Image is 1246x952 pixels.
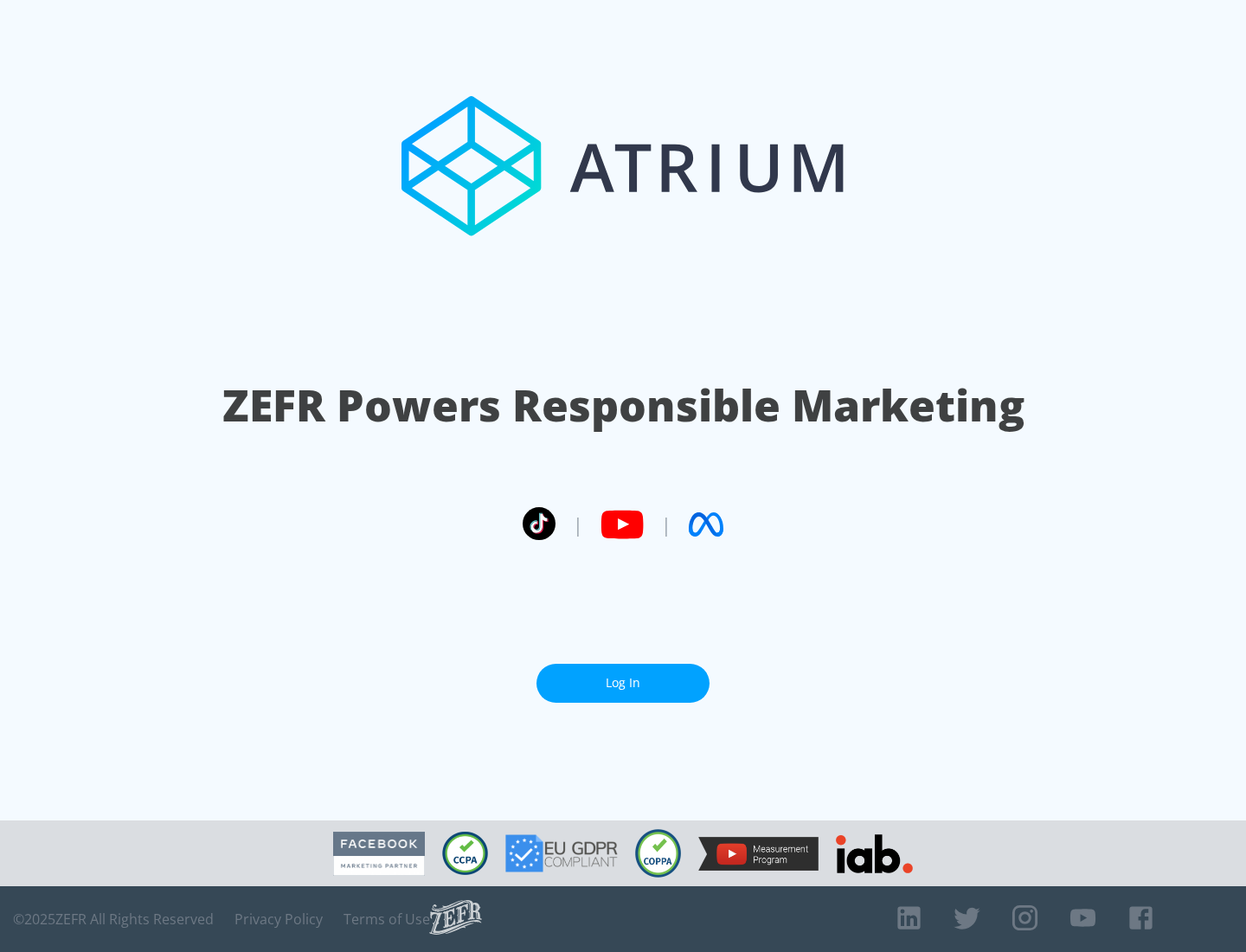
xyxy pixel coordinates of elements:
img: YouTube Measurement Program [698,837,819,871]
a: Privacy Policy [234,910,323,928]
h1: ZEFR Powers Responsible Marketing [222,376,1024,435]
img: Facebook Marketing Partner [333,832,425,876]
a: Terms of Use [344,910,430,928]
span: © 2025 ZEFR All Rights Reserved [13,910,214,928]
span: | [573,511,583,537]
img: COPPA Compliant [635,829,681,878]
img: IAB [836,834,913,873]
span: | [661,511,671,537]
img: CCPA Compliant [442,832,488,875]
img: GDPR Compliant [505,834,618,872]
a: Log In [536,664,710,703]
